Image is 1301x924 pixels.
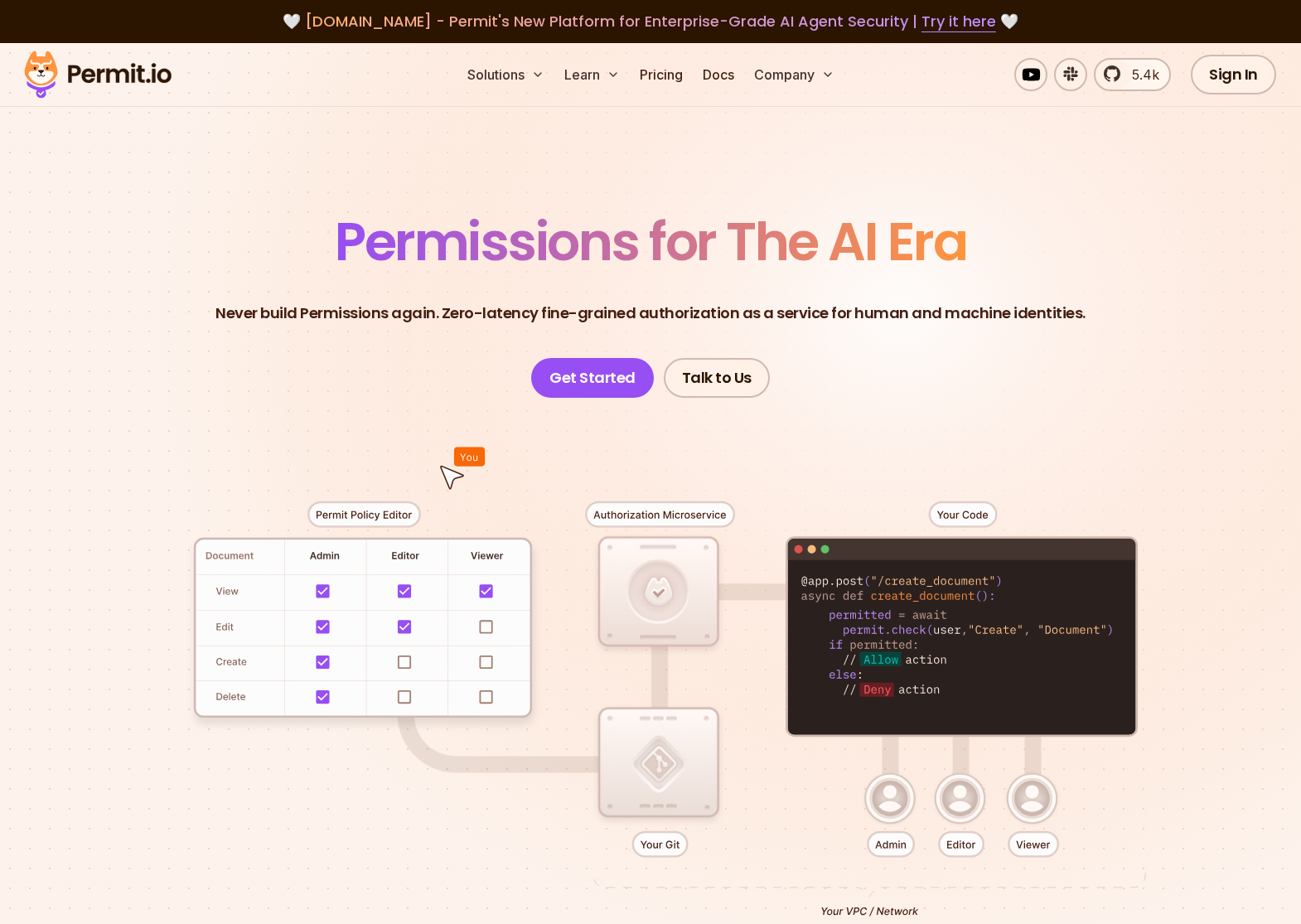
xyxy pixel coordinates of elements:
[921,11,996,32] a: Try it here
[1122,65,1159,85] span: 5.4k
[335,205,966,278] span: Permissions for The AI Era
[696,58,741,91] a: Docs
[747,58,841,91] button: Company
[558,58,626,91] button: Learn
[17,46,179,103] img: Permit logo
[664,358,770,398] a: Talk to Us
[1094,58,1171,91] a: 5.4k
[40,10,1261,33] div: 🤍 🤍
[633,58,689,91] a: Pricing
[1191,55,1276,94] a: Sign In
[461,58,551,91] button: Solutions
[531,358,654,398] a: Get Started
[215,302,1086,325] p: Never build Permissions again. Zero-latency fine-grained authorization as a service for human and...
[305,11,996,31] span: [DOMAIN_NAME] - Permit's New Platform for Enterprise-Grade AI Agent Security |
